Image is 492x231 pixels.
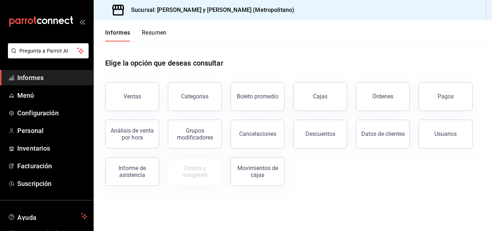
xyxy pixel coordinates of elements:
font: Descuentos [305,130,335,137]
font: Cancelaciones [239,130,276,137]
font: Facturación [17,162,52,170]
font: Cajas [313,93,327,100]
font: Sucursal: [PERSON_NAME] y [PERSON_NAME] (Metropolitano) [131,6,294,13]
button: Datos de clientes [356,120,410,148]
button: Usuarios [419,120,473,148]
button: Movimientos de cajas [231,157,285,186]
font: Análisis de venta por hora [111,127,154,141]
font: Informes [105,29,130,36]
button: Informe de asistencia [105,157,159,186]
button: Boleto promedio [231,82,285,111]
button: Órdenes [356,82,410,111]
button: Categorías [168,82,222,111]
button: Pregunta a Parrot AI [8,43,89,58]
font: Suscripción [17,180,52,187]
font: Costos y márgenes [182,165,207,178]
font: Ayuda [17,214,37,221]
div: pestañas de navegación [105,29,167,41]
font: Resumen [142,29,167,36]
font: Pagos [438,93,454,100]
font: Categorías [181,93,209,100]
button: Pagos [419,82,473,111]
font: Elige la opción que deseas consultar [105,59,223,67]
font: Ventas [124,93,141,100]
font: Boleto promedio [237,93,278,100]
button: Cajas [293,82,347,111]
button: Ventas [105,82,159,111]
a: Pregunta a Parrot AI [5,52,89,60]
font: Grupos modificadores [177,127,213,141]
font: Informes [17,74,44,81]
font: Movimientos de cajas [237,165,278,178]
button: Contrata inventarios para ver este informe [168,157,222,186]
font: Datos de clientes [361,130,405,137]
font: Inventarios [17,145,50,152]
button: Grupos modificadores [168,120,222,148]
font: Configuración [17,109,59,117]
font: Informe de asistencia [118,165,146,178]
button: Descuentos [293,120,347,148]
font: Órdenes [372,93,393,100]
button: Cancelaciones [231,120,285,148]
font: Menú [17,92,34,99]
font: Personal [17,127,44,134]
button: abrir_cajón_menú [79,19,85,25]
font: Usuarios [434,130,457,137]
button: Análisis de venta por hora [105,120,159,148]
font: Pregunta a Parrot AI [19,48,68,54]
